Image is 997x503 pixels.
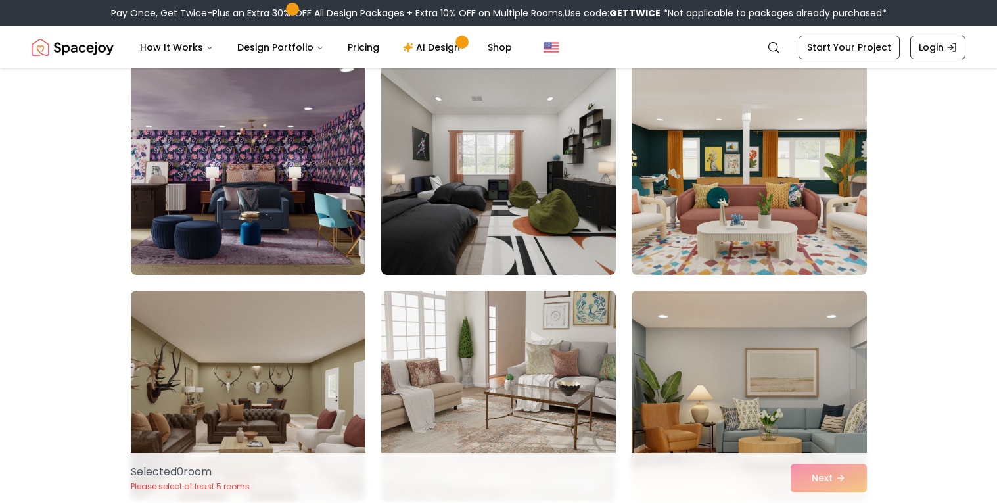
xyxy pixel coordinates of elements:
[129,34,522,60] nav: Main
[910,36,965,59] a: Login
[477,34,522,60] a: Shop
[632,291,866,501] img: Room room-93
[392,34,475,60] a: AI Design
[227,34,335,60] button: Design Portfolio
[381,64,616,275] img: Room room-89
[337,34,390,60] a: Pricing
[544,39,559,55] img: United States
[32,26,965,68] nav: Global
[32,34,114,60] a: Spacejoy
[661,7,887,20] span: *Not applicable to packages already purchased*
[632,64,866,275] img: Room room-90
[131,64,365,275] img: Room room-88
[131,464,250,480] p: Selected 0 room
[609,7,661,20] b: GETTWICE
[32,34,114,60] img: Spacejoy Logo
[131,481,250,492] p: Please select at least 5 rooms
[799,36,900,59] a: Start Your Project
[111,7,887,20] div: Pay Once, Get Twice-Plus an Extra 30% OFF All Design Packages + Extra 10% OFF on Multiple Rooms.
[129,34,224,60] button: How It Works
[565,7,661,20] span: Use code:
[381,291,616,501] img: Room room-92
[131,291,365,501] img: Room room-91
